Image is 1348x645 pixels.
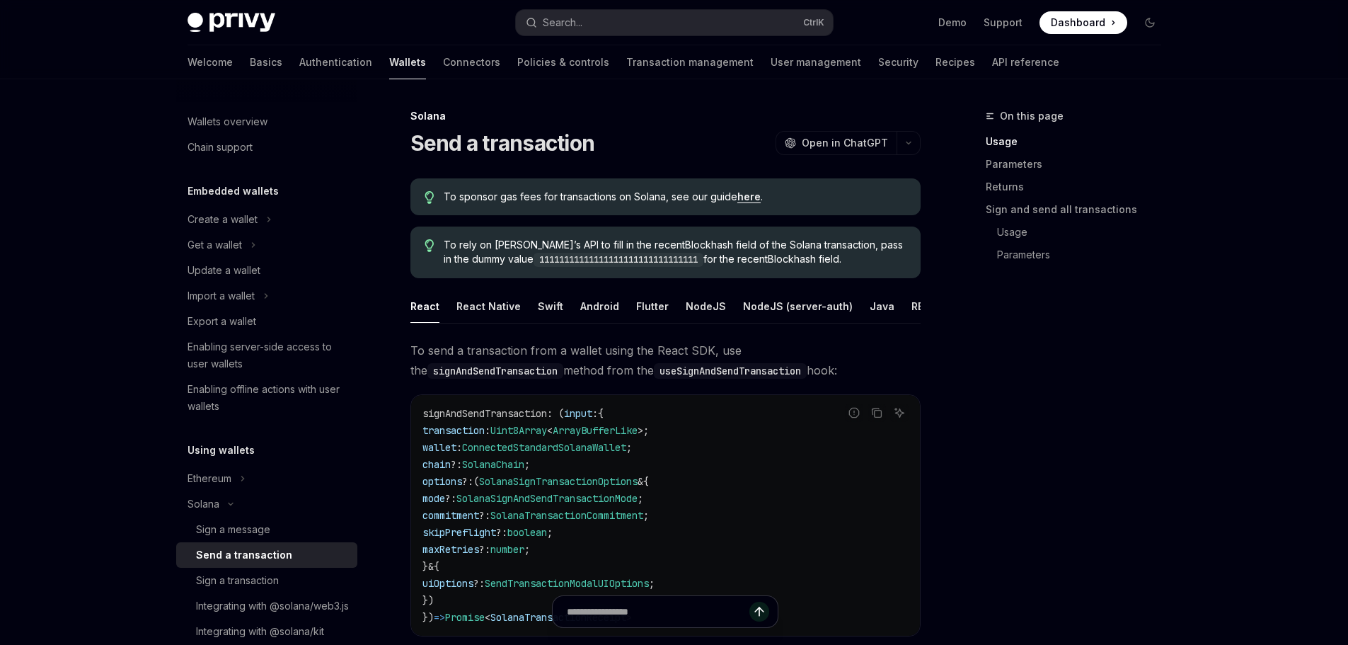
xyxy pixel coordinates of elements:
a: Usage [986,130,1173,153]
a: Integrating with @solana/kit [176,619,357,644]
a: Wallets overview [176,109,357,135]
span: & [638,475,643,488]
div: Android [580,290,619,323]
span: { [434,560,439,573]
span: : [592,407,598,420]
a: Dashboard [1039,11,1127,34]
div: Flutter [636,290,669,323]
div: Send a transaction [196,547,292,564]
span: boolean [507,526,547,539]
div: Swift [538,290,563,323]
span: ConnectedStandardSolanaWallet [462,441,626,454]
a: Welcome [188,45,233,79]
span: { [598,407,604,420]
span: ; [524,458,530,471]
button: Toggle Get a wallet section [176,232,357,258]
a: Support [984,16,1022,30]
h5: Using wallets [188,442,255,459]
div: Sign a transaction [196,572,279,589]
span: SolanaChain [462,458,524,471]
div: Java [870,290,894,323]
code: 11111111111111111111111111111111 [534,253,703,267]
h5: Embedded wallets [188,183,279,200]
span: skipPreflight [422,526,496,539]
div: Enabling server-side access to user wallets [188,338,349,372]
a: Demo [938,16,967,30]
svg: Tip [425,191,434,204]
a: Sign a message [176,517,357,542]
a: Wallets [389,45,426,79]
div: Integrating with @solana/web3.js [196,598,349,615]
span: ; [547,526,553,539]
span: & [428,560,434,573]
button: Toggle dark mode [1139,11,1161,34]
button: Toggle Import a wallet section [176,283,357,309]
a: Update a wallet [176,258,357,283]
div: Enabling offline actions with user wallets [188,381,349,415]
span: transaction [422,424,485,437]
svg: Tip [425,239,434,252]
button: Toggle Create a wallet section [176,207,357,232]
a: Usage [986,221,1173,244]
button: Report incorrect code [845,404,863,422]
a: Basics [250,45,282,79]
input: Ask a question... [567,596,749,627]
a: Sign and send all transactions [986,198,1173,221]
a: Transaction management [626,45,754,79]
span: } [422,560,428,573]
div: Export a wallet [188,313,256,330]
span: ; [626,441,632,454]
span: chain [422,458,451,471]
div: Solana [410,109,921,123]
code: useSignAndSendTransaction [654,363,807,379]
div: Chain support [188,139,253,156]
span: ; [524,543,530,556]
span: options [422,475,462,488]
div: Solana [188,496,219,513]
span: < [547,424,553,437]
a: Connectors [443,45,500,79]
span: { [643,475,649,488]
div: Wallets overview [188,113,267,130]
span: number [490,543,524,556]
button: Ask AI [890,404,909,422]
span: To rely on [PERSON_NAME]’s API to fill in the recentBlockhash field of the Solana transaction, pa... [444,238,906,267]
button: Open search [516,10,833,35]
button: Send message [749,602,769,622]
span: : [456,441,462,454]
span: : ( [547,407,564,420]
div: Ethereum [188,470,231,487]
button: Toggle Ethereum section [176,466,357,491]
code: signAndSendTransaction [427,363,563,379]
h1: Send a transaction [410,130,595,156]
div: Create a wallet [188,211,258,228]
div: REST API [911,290,956,323]
span: ArrayBufferLike [553,424,638,437]
a: Chain support [176,135,357,160]
a: API reference [992,45,1059,79]
span: To send a transaction from a wallet using the React SDK, use the method from the hook: [410,341,921,380]
span: ?: [479,509,490,522]
a: Returns [986,176,1173,198]
span: ; [638,492,643,505]
span: wallet [422,441,456,454]
span: Uint8Array [490,424,547,437]
a: User management [771,45,861,79]
a: Policies & controls [517,45,609,79]
span: ( [473,475,479,488]
span: ?: [451,458,462,471]
span: mode [422,492,445,505]
span: ?: [496,526,507,539]
span: ?: [479,543,490,556]
a: Send a transaction [176,542,357,568]
div: Update a wallet [188,262,260,279]
a: Parameters [986,244,1173,266]
span: SolanaSignTransactionOptions [479,475,638,488]
span: To sponsor gas fees for transactions on Solana, see our guide . [444,190,906,204]
div: Sign a message [196,521,270,538]
span: ; [649,577,655,590]
span: uiOptions [422,577,473,590]
div: React [410,290,439,323]
span: >; [638,424,649,437]
div: React Native [456,290,521,323]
